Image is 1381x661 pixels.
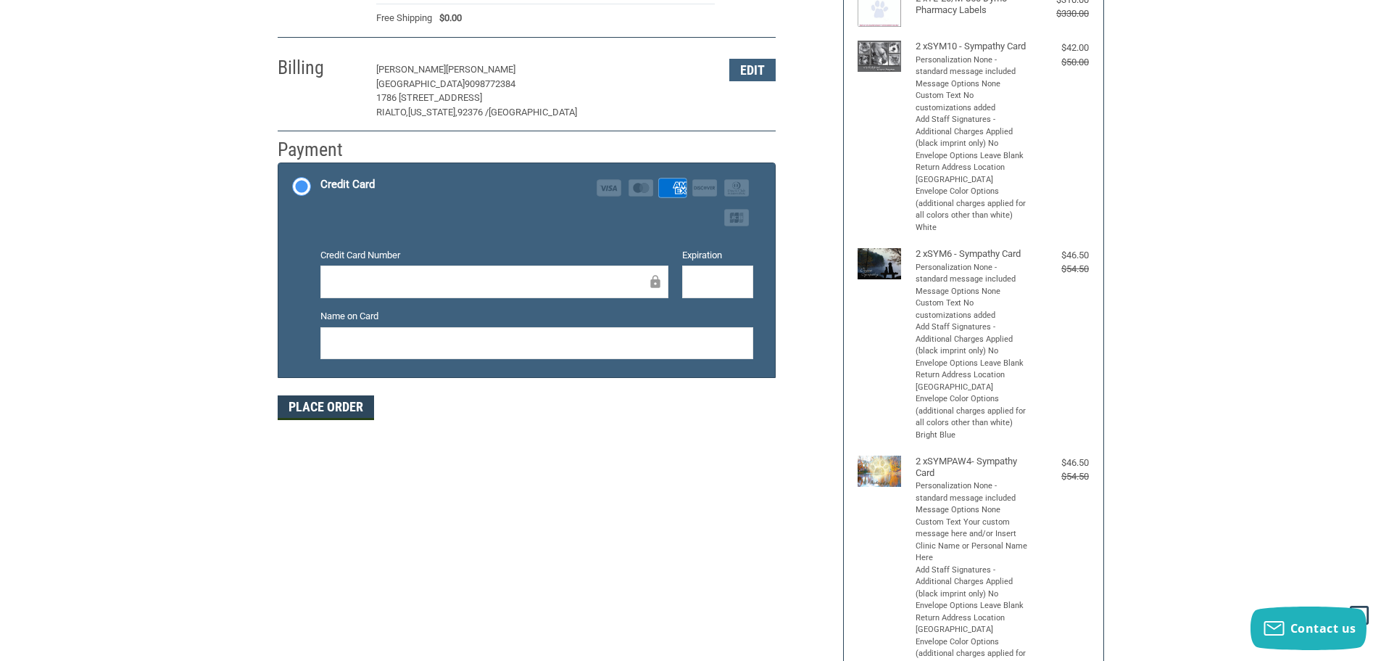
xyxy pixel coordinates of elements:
[916,321,1028,358] li: Add Staff Signatures - Additional Charges Applied (black imprint only) No
[916,297,1028,321] li: Custom Text No customizations added
[376,92,482,103] span: 1786 [STREET_ADDRESS]
[376,78,465,89] span: [GEOGRAPHIC_DATA]
[446,64,515,75] span: [PERSON_NAME]
[916,369,1028,393] li: Return Address Location [GEOGRAPHIC_DATA]
[916,286,1028,298] li: Message Options None
[916,612,1028,636] li: Return Address Location [GEOGRAPHIC_DATA]
[320,309,753,324] label: Name on Card
[916,150,1028,163] li: Envelope Options Leave Blank
[1031,456,1089,470] div: $46.50
[1251,607,1367,650] button: Contact us
[376,64,446,75] span: [PERSON_NAME]
[1031,7,1089,21] div: $330.00
[916,186,1028,234] li: Envelope Color Options (additional charges applied for all colors other than white) White
[1290,620,1356,636] span: Contact us
[1031,262,1089,276] div: $54.50
[1031,55,1089,70] div: $50.00
[916,456,1028,480] h4: 2 x SYMPAW4- Sympathy Card
[916,517,1028,564] li: Custom Text Your custom message here and/or Insert Clinic Name or Personal Name Here
[916,480,1028,504] li: Personalization None - standard message included
[729,59,776,81] button: Edit
[1031,248,1089,263] div: $46.50
[489,107,577,118] span: [GEOGRAPHIC_DATA]
[916,358,1028,370] li: Envelope Options Leave Blank
[916,600,1028,612] li: Envelope Options Leave Blank
[1031,41,1089,55] div: $42.00
[1031,469,1089,484] div: $54.50
[916,41,1028,52] h4: 2 x SYM10 - Sympathy Card
[278,395,374,420] button: Place Order
[376,11,432,25] span: Free Shipping
[916,114,1028,150] li: Add Staff Signatures - Additional Charges Applied (black imprint only) No
[278,138,362,162] h2: Payment
[916,54,1028,78] li: Personalization None - standard message included
[278,56,362,80] h2: Billing
[916,564,1028,601] li: Add Staff Signatures - Additional Charges Applied (black imprint only) No
[916,90,1028,114] li: Custom Text No customizations added
[408,107,457,118] span: [US_STATE],
[320,173,375,197] div: Credit Card
[916,248,1028,260] h4: 2 x SYM6 - Sympathy Card
[682,248,753,263] label: Expiration
[457,107,489,118] span: 92376 /
[916,262,1028,286] li: Personalization None - standard message included
[376,107,408,118] span: RIALTO,
[465,78,515,89] span: 9098772384
[916,393,1028,441] li: Envelope Color Options (additional charges applied for all colors other than white) Bright Blue
[916,504,1028,517] li: Message Options None
[916,78,1028,91] li: Message Options None
[320,248,668,263] label: Credit Card Number
[916,162,1028,186] li: Return Address Location [GEOGRAPHIC_DATA]
[432,11,462,25] span: $0.00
